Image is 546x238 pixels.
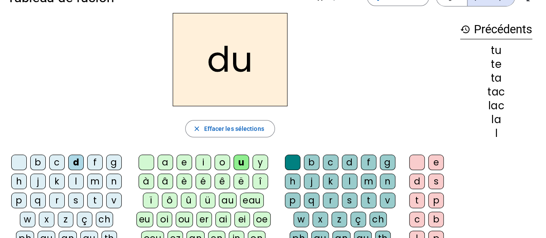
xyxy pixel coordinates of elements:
[380,193,395,208] div: v
[106,174,122,189] div: n
[323,174,338,189] div: k
[49,193,65,208] div: r
[87,155,103,170] div: f
[181,193,196,208] div: û
[219,193,237,208] div: au
[215,155,230,170] div: o
[234,174,249,189] div: ë
[361,174,376,189] div: m
[428,155,444,170] div: e
[30,174,46,189] div: j
[136,212,153,227] div: eu
[460,73,532,83] div: ta
[285,193,300,208] div: p
[253,212,271,227] div: oe
[312,212,328,227] div: x
[428,174,444,189] div: s
[87,193,103,208] div: t
[200,193,215,208] div: ü
[30,155,46,170] div: b
[460,20,532,39] h3: Précédents
[460,128,532,139] div: l
[215,212,231,227] div: ai
[30,193,46,208] div: q
[460,24,470,35] mat-icon: history
[68,174,84,189] div: l
[77,212,92,227] div: ç
[193,125,200,133] mat-icon: close
[106,155,122,170] div: g
[215,174,230,189] div: ê
[361,193,376,208] div: t
[342,155,357,170] div: d
[323,155,338,170] div: c
[342,193,357,208] div: s
[11,174,27,189] div: h
[68,155,84,170] div: d
[158,155,173,170] div: a
[49,155,65,170] div: c
[177,174,192,189] div: è
[304,174,319,189] div: j
[460,101,532,111] div: lac
[252,155,268,170] div: y
[409,174,425,189] div: d
[49,174,65,189] div: k
[240,193,264,208] div: eau
[87,174,103,189] div: m
[185,120,275,137] button: Effacer les sélections
[157,212,172,227] div: oi
[252,174,268,189] div: î
[460,114,532,125] div: la
[342,174,357,189] div: l
[11,193,27,208] div: p
[460,87,532,97] div: tac
[409,212,425,227] div: c
[380,155,395,170] div: g
[143,193,158,208] div: ï
[176,212,193,227] div: ou
[323,193,338,208] div: r
[204,124,264,134] span: Effacer les sélections
[177,155,192,170] div: e
[58,212,73,227] div: z
[331,212,347,227] div: z
[196,212,212,227] div: er
[196,155,211,170] div: i
[162,193,177,208] div: ô
[139,174,154,189] div: à
[294,212,309,227] div: w
[96,212,113,227] div: ch
[20,212,35,227] div: w
[428,212,444,227] div: b
[460,45,532,56] div: tu
[173,13,287,106] h2: du
[234,155,249,170] div: u
[285,174,300,189] div: h
[304,193,319,208] div: q
[234,212,250,227] div: ei
[196,174,211,189] div: é
[361,155,376,170] div: f
[304,155,319,170] div: b
[39,212,54,227] div: x
[106,193,122,208] div: v
[350,212,366,227] div: ç
[460,59,532,70] div: te
[68,193,84,208] div: s
[428,193,444,208] div: p
[158,174,173,189] div: â
[409,193,425,208] div: t
[380,174,395,189] div: n
[369,212,387,227] div: ch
